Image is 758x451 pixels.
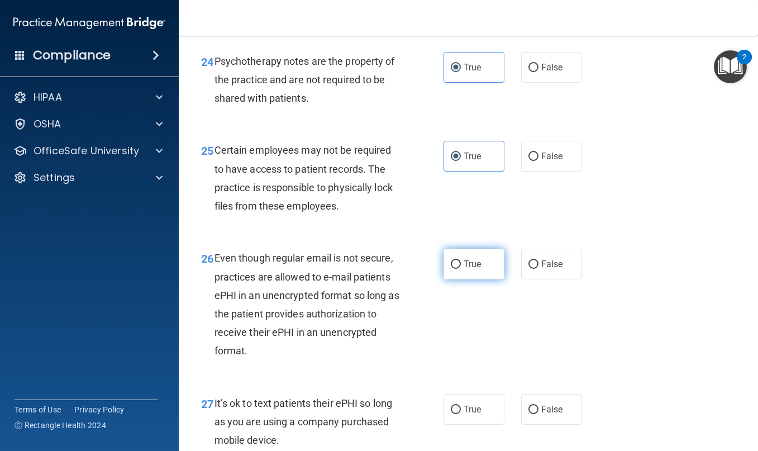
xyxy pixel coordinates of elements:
[451,153,461,161] input: True
[464,151,481,162] span: True
[528,64,538,72] input: False
[714,50,747,83] button: Open Resource Center, 2 new notifications
[541,259,563,269] span: False
[702,374,745,416] iframe: Drift Widget Chat Controller
[33,48,111,63] h4: Compliance
[34,117,61,131] p: OSHA
[528,260,538,269] input: False
[13,171,163,184] a: Settings
[451,406,461,414] input: True
[464,259,481,269] span: True
[201,252,213,265] span: 26
[464,404,481,415] span: True
[34,91,62,104] p: HIPAA
[214,397,392,446] span: It’s ok to text patients their ePHI so long as you are using a company purchased mobile device.
[13,144,163,158] a: OfficeSafe University
[528,153,538,161] input: False
[15,404,61,415] a: Terms of Use
[201,144,213,158] span: 25
[13,91,163,104] a: HIPAA
[541,404,563,415] span: False
[528,406,538,414] input: False
[15,420,106,431] span: Ⓒ Rectangle Health 2024
[201,55,213,69] span: 24
[541,62,563,73] span: False
[13,12,165,34] img: PMB logo
[13,117,163,131] a: OSHA
[34,144,139,158] p: OfficeSafe University
[214,55,395,104] span: Psychotherapy notes are the property of the practice and are not required to be shared with patie...
[74,404,125,415] a: Privacy Policy
[214,252,399,357] span: Even though regular email is not secure, practices are allowed to e-mail patients ePHI in an unen...
[541,151,563,162] span: False
[201,397,213,411] span: 27
[34,171,75,184] p: Settings
[742,57,746,72] div: 2
[464,62,481,73] span: True
[214,144,393,212] span: Certain employees may not be required to have access to patient records. The practice is responsi...
[451,64,461,72] input: True
[451,260,461,269] input: True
